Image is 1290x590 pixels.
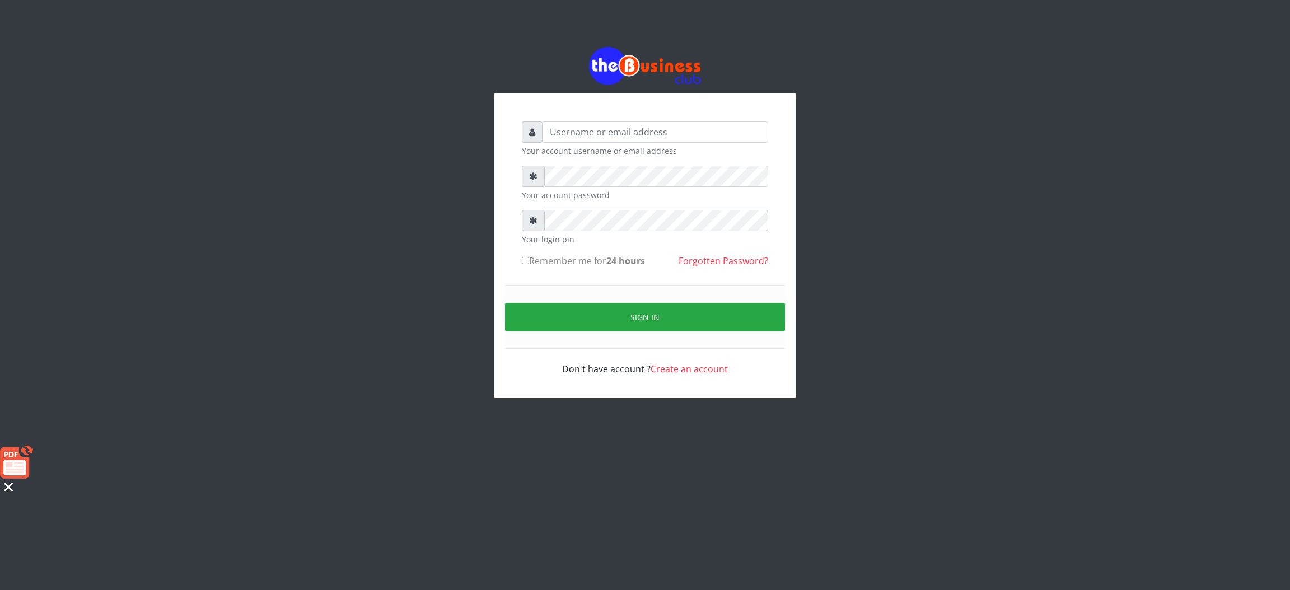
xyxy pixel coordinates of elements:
[522,257,529,264] input: Remember me for24 hours
[606,255,645,267] b: 24 hours
[522,254,645,268] label: Remember me for
[522,349,768,376] div: Don't have account ?
[522,145,768,157] small: Your account username or email address
[543,121,768,143] input: Username or email address
[522,233,768,245] small: Your login pin
[651,363,728,375] a: Create an account
[505,303,785,331] button: Sign in
[522,189,768,201] small: Your account password
[679,255,768,267] a: Forgotten Password?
